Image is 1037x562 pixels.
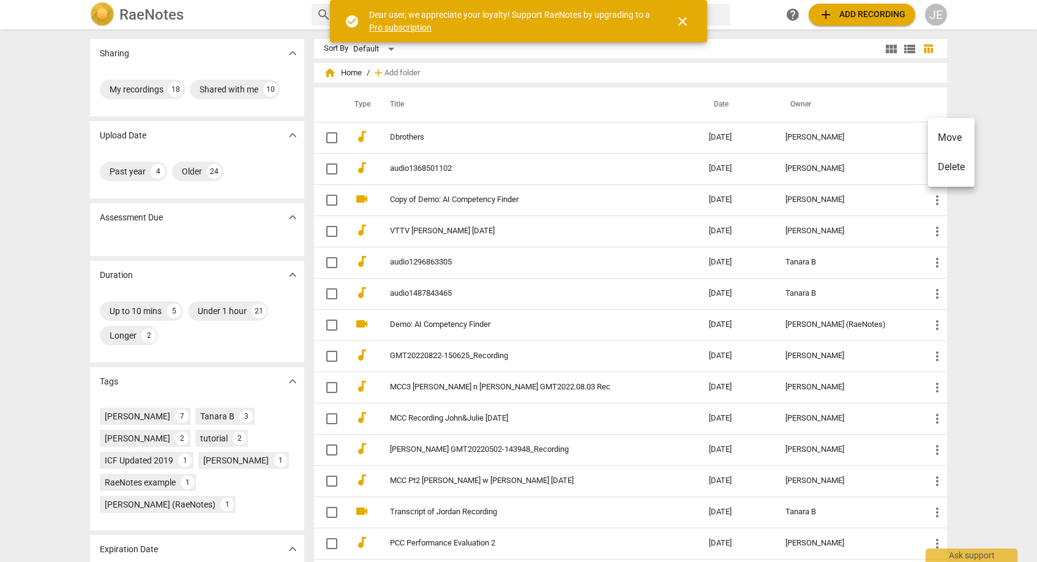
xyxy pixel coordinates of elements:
[675,14,690,29] span: close
[668,7,697,36] button: Close
[928,152,975,182] li: Delete
[369,23,432,32] a: Pro subscription
[928,123,975,152] li: Move
[345,14,359,29] span: check_circle
[369,9,653,34] div: Dear user, we appreciate your loyalty! Support RaeNotes by upgrading to a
